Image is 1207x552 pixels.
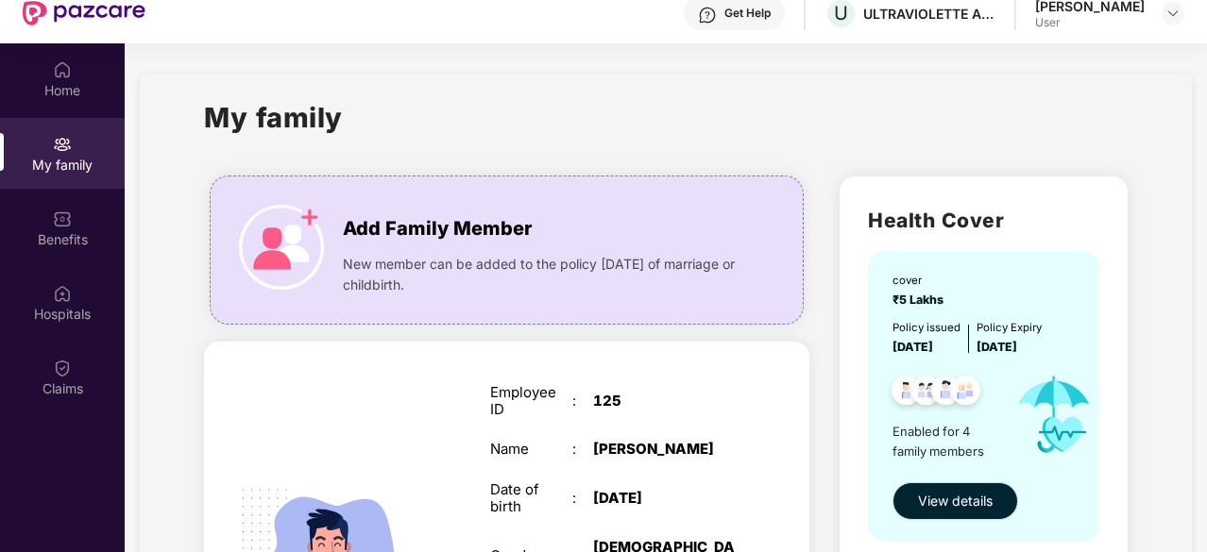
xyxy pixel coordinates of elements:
[977,340,1017,354] span: [DATE]
[343,214,532,243] span: Add Family Member
[923,370,969,416] img: svg+xml;base64,PHN2ZyB4bWxucz0iaHR0cDovL3d3dy53My5vcmcvMjAwMC9zdmciIHdpZHRoPSI0OC45NDMiIGhlaWdodD...
[724,6,771,21] div: Get Help
[490,441,572,458] div: Name
[834,2,848,25] span: U
[892,422,1001,460] span: Enabled for 4 family members
[204,96,343,139] h1: My family
[593,490,737,507] div: [DATE]
[572,393,593,410] div: :
[572,490,593,507] div: :
[943,370,989,416] img: svg+xml;base64,PHN2ZyB4bWxucz0iaHR0cDovL3d3dy53My5vcmcvMjAwMC9zdmciIHdpZHRoPSI0OC45NDMiIGhlaWdodD...
[343,254,744,295] span: New member can be added to the policy [DATE] of marriage or childbirth.
[698,6,717,25] img: svg+xml;base64,PHN2ZyBpZD0iSGVscC0zMngzMiIgeG1sbnM9Imh0dHA6Ly93d3cudzMub3JnLzIwMDAvc3ZnIiB3aWR0aD...
[977,319,1042,336] div: Policy Expiry
[490,384,572,418] div: Employee ID
[572,441,593,458] div: :
[490,481,572,515] div: Date of birth
[1001,357,1108,473] img: icon
[903,370,949,416] img: svg+xml;base64,PHN2ZyB4bWxucz0iaHR0cDovL3d3dy53My5vcmcvMjAwMC9zdmciIHdpZHRoPSI0OC45MTUiIGhlaWdodD...
[883,370,929,416] img: svg+xml;base64,PHN2ZyB4bWxucz0iaHR0cDovL3d3dy53My5vcmcvMjAwMC9zdmciIHdpZHRoPSI0OC45NDMiIGhlaWdodD...
[918,491,993,511] span: View details
[53,284,72,303] img: svg+xml;base64,PHN2ZyBpZD0iSG9zcGl0YWxzIiB4bWxucz0iaHR0cDovL3d3dy53My5vcmcvMjAwMC9zdmciIHdpZHRoPS...
[239,205,324,290] img: icon
[53,209,72,228] img: svg+xml;base64,PHN2ZyBpZD0iQmVuZWZpdHMiIHhtbG5zPSJodHRwOi8vd3d3LnczLm9yZy8yMDAwL3N2ZyIgd2lkdGg9Ij...
[53,60,72,79] img: svg+xml;base64,PHN2ZyBpZD0iSG9tZSIgeG1sbnM9Imh0dHA6Ly93d3cudzMub3JnLzIwMDAvc3ZnIiB3aWR0aD0iMjAiIG...
[892,319,960,336] div: Policy issued
[892,293,949,307] span: ₹5 Lakhs
[868,205,1098,236] h2: Health Cover
[23,1,145,25] img: New Pazcare Logo
[892,272,949,289] div: cover
[53,135,72,154] img: svg+xml;base64,PHN2ZyB3aWR0aD0iMjAiIGhlaWdodD0iMjAiIHZpZXdCb3g9IjAgMCAyMCAyMCIgZmlsbD0ibm9uZSIgeG...
[1165,6,1181,21] img: svg+xml;base64,PHN2ZyBpZD0iRHJvcGRvd24tMzJ4MzIiIHhtbG5zPSJodHRwOi8vd3d3LnczLm9yZy8yMDAwL3N2ZyIgd2...
[593,393,737,410] div: 125
[593,441,737,458] div: [PERSON_NAME]
[1035,15,1145,30] div: User
[863,5,995,23] div: ULTRAVIOLETTE AUTOMOTIVE PRIVATE LIMITED
[53,359,72,377] img: svg+xml;base64,PHN2ZyBpZD0iQ2xhaW0iIHhtbG5zPSJodHRwOi8vd3d3LnczLm9yZy8yMDAwL3N2ZyIgd2lkdGg9IjIwIi...
[892,482,1018,520] button: View details
[892,340,933,354] span: [DATE]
